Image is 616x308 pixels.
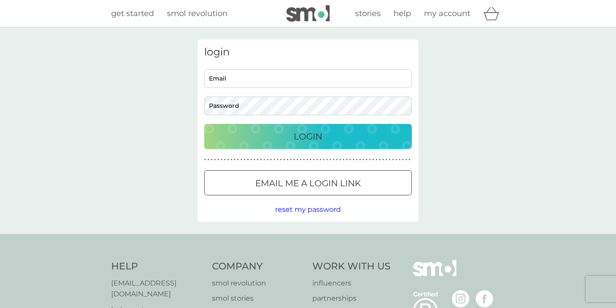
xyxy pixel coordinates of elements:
p: ● [310,158,311,162]
img: smol [286,5,330,22]
p: ● [297,158,298,162]
p: ● [273,158,275,162]
a: [EMAIL_ADDRESS][DOMAIN_NAME] [111,278,203,300]
p: ● [369,158,371,162]
span: get started [111,9,154,18]
p: ● [283,158,285,162]
a: stories [355,7,381,20]
p: Email me a login link [255,176,361,190]
p: ● [343,158,344,162]
p: ● [293,158,295,162]
p: ● [392,158,394,162]
button: reset my password [275,204,341,215]
p: ● [277,158,279,162]
p: ● [218,158,219,162]
p: ● [366,158,368,162]
img: visit the smol Facebook page [476,290,493,308]
p: ● [346,158,348,162]
div: basket [483,5,505,22]
p: ● [323,158,325,162]
p: ● [359,158,361,162]
p: ● [270,158,272,162]
p: ● [237,158,239,162]
p: ● [333,158,334,162]
p: ● [227,158,229,162]
p: ● [306,158,308,162]
p: ● [303,158,305,162]
a: get started [111,7,154,20]
p: ● [363,158,364,162]
a: partnerships [312,293,391,304]
p: ● [379,158,381,162]
p: ● [221,158,222,162]
p: ● [372,158,374,162]
p: ● [263,158,265,162]
h4: Company [212,260,304,273]
p: ● [231,158,232,162]
p: ● [234,158,236,162]
span: help [394,9,411,18]
p: ● [376,158,378,162]
span: stories [355,9,381,18]
span: smol revolution [167,9,228,18]
p: ● [353,158,354,162]
p: ● [405,158,407,162]
p: ● [350,158,351,162]
p: Login [294,130,322,143]
p: ● [247,158,249,162]
p: ● [320,158,321,162]
p: ● [336,158,338,162]
p: ● [389,158,391,162]
p: ● [287,158,289,162]
img: smol [413,260,456,289]
p: ● [330,158,331,162]
p: ● [326,158,328,162]
a: help [394,7,411,20]
button: Email me a login link [204,170,412,195]
p: ● [208,158,209,162]
button: Login [204,124,412,149]
p: ● [253,158,255,162]
span: reset my password [275,205,341,214]
a: my account [424,7,470,20]
a: influencers [312,278,391,289]
p: ● [409,158,411,162]
h4: Help [111,260,203,273]
p: ● [300,158,302,162]
p: ● [316,158,318,162]
h3: login [204,46,412,58]
p: ● [399,158,401,162]
p: ● [382,158,384,162]
a: smol revolution [212,278,304,289]
p: ● [313,158,315,162]
a: smol stories [212,293,304,304]
p: ● [257,158,259,162]
p: ● [250,158,252,162]
p: ● [340,158,341,162]
img: visit the smol Instagram page [452,290,469,308]
span: my account [424,9,470,18]
p: ● [244,158,246,162]
p: ● [385,158,387,162]
p: ● [280,158,282,162]
p: ● [395,158,397,162]
p: ● [267,158,269,162]
p: ● [356,158,358,162]
a: smol revolution [167,7,228,20]
p: ● [290,158,292,162]
p: ● [211,158,212,162]
h4: Work With Us [312,260,391,273]
p: ● [224,158,226,162]
p: ● [204,158,206,162]
p: ● [260,158,262,162]
p: ● [402,158,404,162]
p: ● [214,158,216,162]
p: ● [241,158,242,162]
